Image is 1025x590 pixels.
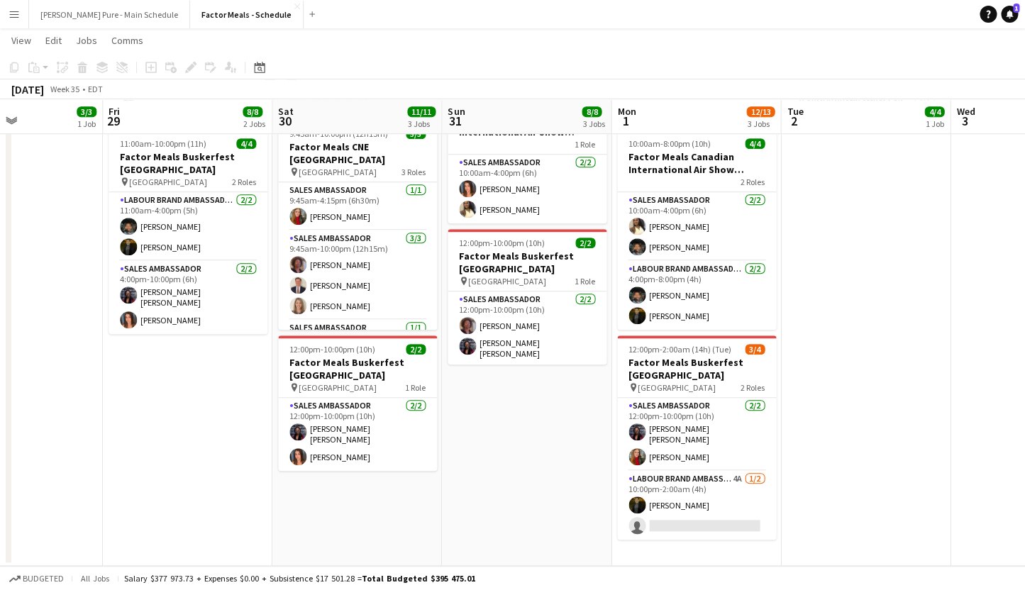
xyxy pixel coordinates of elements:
span: Jobs [76,34,97,47]
div: [DATE] [11,82,44,96]
span: View [11,34,31,47]
a: Edit [40,31,67,50]
span: Edit [45,34,62,47]
div: Salary $377 973.73 + Expenses $0.00 + Subsistence $17 501.28 = [124,573,475,584]
button: [PERSON_NAME] Pure - Main Schedule [29,1,190,28]
span: All jobs [78,573,112,584]
button: Factor Meals - Schedule [190,1,304,28]
a: Jobs [70,31,103,50]
a: 1 [1001,6,1018,23]
span: Total Budgeted $395 475.01 [362,573,475,584]
div: EDT [88,84,103,94]
a: View [6,31,37,50]
button: Budgeted [7,571,66,586]
span: Budgeted [23,574,64,584]
span: Week 35 [47,84,82,94]
a: Comms [106,31,149,50]
span: Comms [111,34,143,47]
span: 1 [1013,4,1019,13]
